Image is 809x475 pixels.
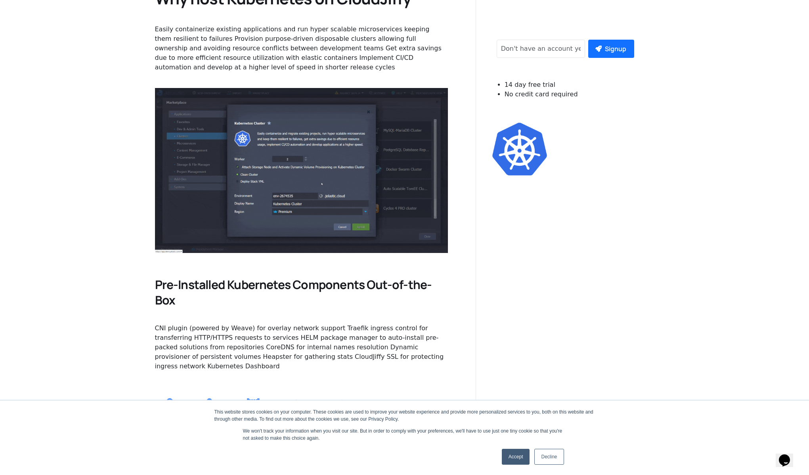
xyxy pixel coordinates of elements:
a: Decline [534,449,564,465]
li: 14 day free trial [505,80,643,90]
div: This website stores cookies on your computer. These cookies are used to improve your website expe... [214,408,595,423]
div: CNI plugin (powered by Weave) for overlay network support Traefik ingress control for transferrin... [155,324,448,371]
img: kubernetes1024.gif [155,88,448,253]
div: Easily containerize existing applications and run hyper scalable microservices keeping them resil... [155,25,448,72]
h4: Pre-Installed Kubernetes Components Out-of-the-Box [155,277,448,308]
button: Signup [588,40,634,58]
a: Accept [502,449,530,465]
img: kubernetes_Image.png [492,121,547,177]
p: We won't track your information when you visit our site. But in order to comply with your prefere... [243,427,566,442]
input: Don't have an account yet? [497,40,585,58]
li: No credit card required [505,90,643,99]
iframe: chat widget [776,443,801,467]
